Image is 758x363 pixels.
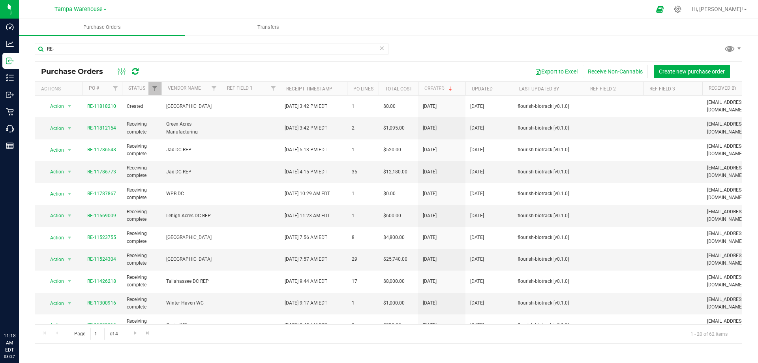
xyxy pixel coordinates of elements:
[649,86,675,92] a: Ref Field 3
[285,103,327,110] span: [DATE] 3:42 PM EDT
[142,328,154,339] a: Go to the last page
[383,322,401,329] span: $230.00
[227,85,253,91] a: Ref Field 1
[6,125,14,133] inline-svg: Call Center
[166,234,216,241] span: [GEOGRAPHIC_DATA]
[6,23,14,31] inline-svg: Dashboard
[35,43,388,55] input: Search Purchase Order ID, Vendor Name and Ref Field 1
[127,230,157,245] span: Receiving complete
[383,103,396,110] span: $0.00
[423,124,437,132] span: [DATE]
[285,190,330,197] span: [DATE] 10:29 AM EDT
[185,19,351,36] a: Transfers
[87,213,116,218] a: RE-11569009
[87,191,116,196] a: RE-11787867
[423,212,437,220] span: [DATE]
[470,212,484,220] span: [DATE]
[127,164,157,179] span: Receiving complete
[518,103,579,110] span: flourish-biotrack [v0.1.0]
[470,146,484,154] span: [DATE]
[472,86,493,92] a: Updated
[470,278,484,285] span: [DATE]
[470,234,484,241] span: [DATE]
[352,256,374,263] span: 29
[285,234,327,241] span: [DATE] 7:56 AM EDT
[128,85,145,91] a: Status
[247,24,290,31] span: Transfers
[6,108,14,116] inline-svg: Retail
[89,85,99,91] a: PO #
[654,65,730,78] button: Create new purchase order
[65,145,75,156] span: select
[470,124,484,132] span: [DATE]
[285,212,330,220] span: [DATE] 11:23 AM EDT
[43,210,64,221] span: Action
[109,82,122,95] a: Filter
[709,85,737,91] a: Received By
[518,278,579,285] span: flourish-biotrack [v0.1.0]
[286,86,332,92] a: Receipt Timestamp
[423,278,437,285] span: [DATE]
[423,190,437,197] span: [DATE]
[41,67,111,76] span: Purchase Orders
[424,86,454,91] a: Created
[470,168,484,176] span: [DATE]
[285,299,327,307] span: [DATE] 9:17 AM EDT
[43,320,64,331] span: Action
[383,234,405,241] span: $4,800.00
[166,190,216,197] span: WPB DC
[383,168,407,176] span: $12,180.00
[6,91,14,99] inline-svg: Outbound
[43,232,64,243] span: Action
[285,124,327,132] span: [DATE] 3:42 PM EDT
[87,125,116,131] a: RE-11812154
[518,322,579,329] span: flourish-biotrack [v0.1.0]
[423,322,437,329] span: [DATE]
[470,299,484,307] span: [DATE]
[166,322,216,329] span: Ocala WC
[127,143,157,158] span: Receiving complete
[19,19,185,36] a: Purchase Orders
[148,82,161,95] a: Filter
[518,234,579,241] span: flourish-biotrack [v0.1.0]
[423,299,437,307] span: [DATE]
[127,208,157,223] span: Receiving complete
[530,65,583,78] button: Export to Excel
[352,212,374,220] span: 1
[68,328,124,340] span: Page of 4
[684,328,734,340] span: 1 - 20 of 62 items
[583,65,648,78] button: Receive Non-Cannabis
[65,276,75,287] span: select
[90,328,105,340] input: 1
[43,145,64,156] span: Action
[166,299,216,307] span: Winter Haven WC
[65,101,75,112] span: select
[470,190,484,197] span: [DATE]
[423,146,437,154] span: [DATE]
[43,123,64,134] span: Action
[285,256,327,263] span: [DATE] 7:57 AM EDT
[127,252,157,267] span: Receiving complete
[65,188,75,199] span: select
[285,168,327,176] span: [DATE] 4:15 PM EDT
[127,186,157,201] span: Receiving complete
[65,232,75,243] span: select
[423,256,437,263] span: [DATE]
[352,234,374,241] span: 8
[41,86,79,92] div: Actions
[43,254,64,265] span: Action
[87,235,116,240] a: RE-11523755
[4,332,15,354] p: 11:18 AM EDT
[8,300,32,324] iframe: Resource center
[352,124,374,132] span: 2
[383,278,405,285] span: $8,000.00
[383,146,401,154] span: $520.00
[352,299,374,307] span: 1
[423,234,437,241] span: [DATE]
[6,57,14,65] inline-svg: Inbound
[353,86,373,92] a: PO Lines
[352,322,374,329] span: 2
[285,278,327,285] span: [DATE] 9:44 AM EDT
[127,296,157,311] span: Receiving complete
[6,142,14,150] inline-svg: Reports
